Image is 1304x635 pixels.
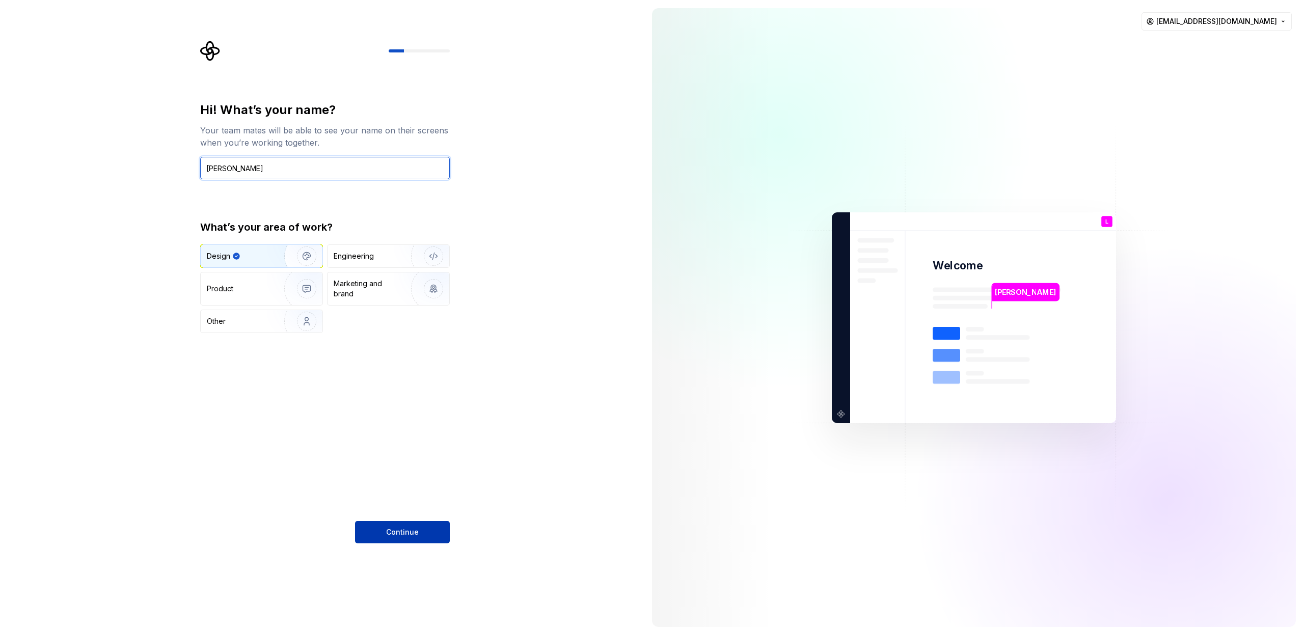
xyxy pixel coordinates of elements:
div: Hi! What’s your name? [200,102,450,118]
div: Engineering [334,251,374,261]
svg: Supernova Logo [200,41,221,61]
div: Product [207,284,233,294]
p: [PERSON_NAME] [995,286,1056,297]
button: [EMAIL_ADDRESS][DOMAIN_NAME] [1142,12,1292,31]
p: L [1105,218,1108,224]
span: Continue [386,527,419,537]
div: Design [207,251,230,261]
div: Your team mates will be able to see your name on their screens when you’re working together. [200,124,450,149]
span: [EMAIL_ADDRESS][DOMAIN_NAME] [1156,16,1277,26]
button: Continue [355,521,450,543]
div: Marketing and brand [334,279,402,299]
div: Other [207,316,226,326]
p: Welcome [933,258,983,273]
div: What’s your area of work? [200,220,450,234]
input: Han Solo [200,157,450,179]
